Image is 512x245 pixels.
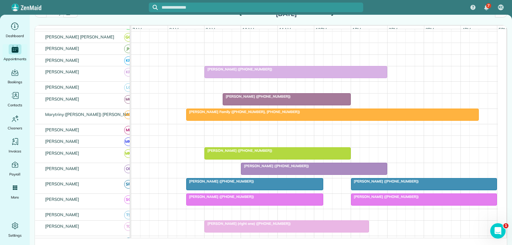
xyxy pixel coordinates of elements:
[124,45,133,53] span: JH
[124,180,133,189] span: SR
[3,113,27,131] a: Cleaners
[124,211,133,219] span: TS
[3,136,27,154] a: Invoices
[6,33,24,39] span: Dashboard
[11,194,19,200] span: More
[124,137,133,146] span: MM
[222,94,291,99] span: [PERSON_NAME] ([PHONE_NUMBER])
[44,224,81,229] span: [PERSON_NAME]
[124,165,133,173] span: OR
[3,221,27,239] a: Settings
[241,164,309,168] span: [PERSON_NAME] ([PHONE_NUMBER])
[3,44,27,62] a: Appointments
[246,10,326,17] h2: [DATE]
[124,195,133,204] span: SC
[44,139,81,144] span: [PERSON_NAME]
[44,197,81,202] span: [PERSON_NAME]
[124,222,133,231] span: TG
[124,95,133,104] span: MG
[3,159,27,177] a: Payroll
[487,3,490,8] span: 7
[186,194,254,199] span: [PERSON_NAME] ([PHONE_NUMBER])
[204,67,273,71] span: [PERSON_NAME] ([PHONE_NUMBER])
[44,181,81,186] span: [PERSON_NAME]
[204,27,216,32] span: 9am
[131,27,143,32] span: 7am
[480,1,493,15] div: 7 unread notifications
[124,83,133,92] span: LC
[44,212,81,217] span: [PERSON_NAME]
[314,27,328,32] span: 12pm
[44,151,81,156] span: [PERSON_NAME]
[186,110,300,114] span: [PERSON_NAME] Family ([PHONE_NUMBER], [PHONE_NUMBER])
[44,58,81,63] span: [PERSON_NAME]
[241,27,255,32] span: 10am
[3,67,27,85] a: Bookings
[124,68,133,77] span: KR
[168,27,180,32] span: 8am
[351,179,419,184] span: [PERSON_NAME] ([PHONE_NUMBER])
[9,171,21,177] span: Payroll
[351,194,419,199] span: [PERSON_NAME] ([PHONE_NUMBER])
[503,223,508,228] span: 1
[204,148,273,153] span: [PERSON_NAME] ([PHONE_NUMBER])
[153,5,158,10] svg: Focus search
[124,126,133,135] span: ML
[44,96,81,102] span: [PERSON_NAME]
[8,102,22,108] span: Contacts
[44,127,81,132] span: [PERSON_NAME]
[124,110,133,119] span: ME
[44,166,81,171] span: [PERSON_NAME]
[124,149,133,158] span: MM
[497,27,508,32] span: 5pm
[8,232,22,239] span: Settings
[8,125,22,131] span: Cleaners
[204,221,291,226] span: [PERSON_NAME] (right one) ([PHONE_NUMBER])
[3,21,27,39] a: Dashboard
[424,27,436,32] span: 3pm
[461,27,472,32] span: 4pm
[388,27,399,32] span: 2pm
[44,69,81,74] span: [PERSON_NAME]
[490,223,506,239] iframe: Intercom live chat
[124,33,133,42] span: GG
[44,34,116,39] span: [PERSON_NAME] [PERSON_NAME]
[44,46,81,51] span: [PERSON_NAME]
[351,27,362,32] span: 1pm
[186,179,254,184] span: [PERSON_NAME] ([PHONE_NUMBER])
[278,27,292,32] span: 11am
[149,5,158,10] button: Focus search
[9,148,21,154] span: Invoices
[8,79,22,85] span: Bookings
[44,85,81,90] span: [PERSON_NAME]
[4,56,27,62] span: Appointments
[3,90,27,108] a: Contacts
[44,112,138,117] span: Marytriny ([PERSON_NAME]) [PERSON_NAME]
[124,56,133,65] span: KR
[499,5,503,10] span: KC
